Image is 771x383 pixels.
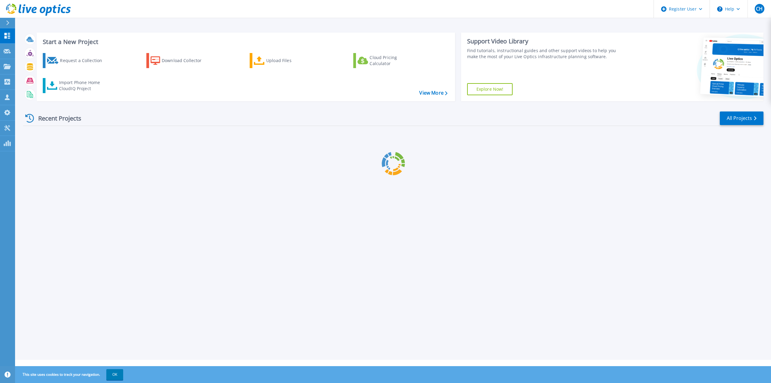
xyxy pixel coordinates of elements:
[43,39,447,45] h3: Start a New Project
[266,55,314,67] div: Upload Files
[43,53,110,68] a: Request a Collection
[23,111,89,126] div: Recent Projects
[60,55,108,67] div: Request a Collection
[467,48,623,60] div: Find tutorials, instructional guides and other support videos to help you make the most of your L...
[162,55,210,67] div: Download Collector
[17,369,123,380] span: This site uses cookies to track your navigation.
[250,53,317,68] a: Upload Files
[467,83,513,95] a: Explore Now!
[370,55,418,67] div: Cloud Pricing Calculator
[353,53,420,68] a: Cloud Pricing Calculator
[720,111,763,125] a: All Projects
[146,53,214,68] a: Download Collector
[106,369,123,380] button: OK
[419,90,447,96] a: View More
[756,6,763,11] span: CH
[59,80,106,92] div: Import Phone Home CloudIQ Project
[467,37,623,45] div: Support Video Library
